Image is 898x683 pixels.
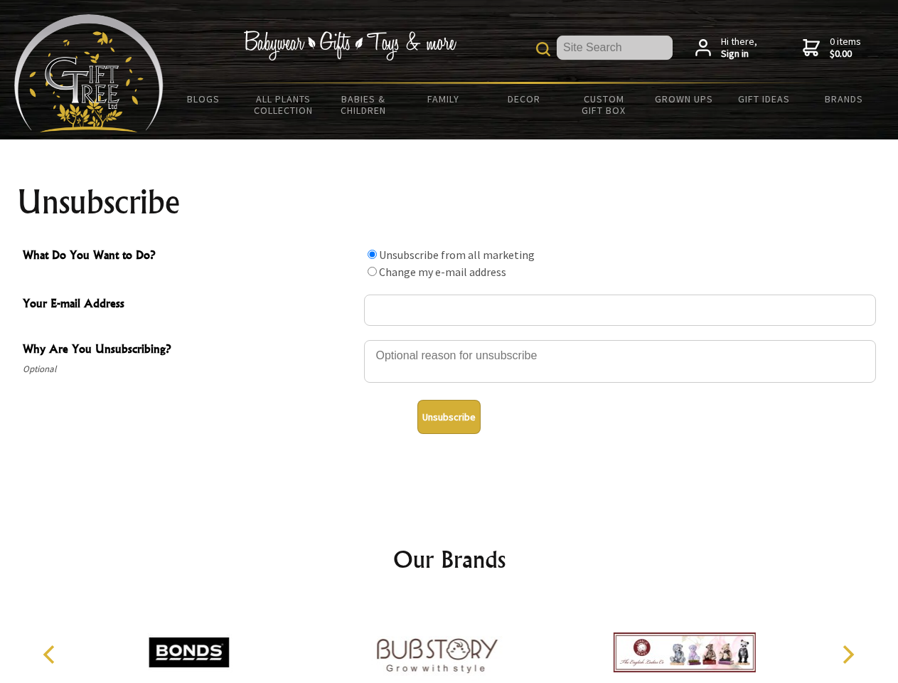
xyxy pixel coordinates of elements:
button: Previous [36,639,67,670]
a: 0 items$0.00 [803,36,861,60]
a: Custom Gift Box [564,84,644,125]
input: Your E-mail Address [364,295,876,326]
span: Optional [23,361,357,378]
a: All Plants Collection [244,84,324,125]
a: Hi there,Sign in [695,36,757,60]
span: What Do You Want to Do? [23,246,357,267]
strong: $0.00 [830,48,861,60]
img: Babywear - Gifts - Toys & more [243,31,456,60]
span: 0 items [830,35,861,60]
img: product search [536,42,550,56]
a: Brands [804,84,884,114]
textarea: Why Are You Unsubscribing? [364,340,876,383]
input: What Do You Want to Do? [368,250,377,259]
label: Unsubscribe from all marketing [379,248,535,262]
a: Family [404,84,484,114]
input: Site Search [557,36,673,60]
h1: Unsubscribe [17,185,882,219]
img: Babyware - Gifts - Toys and more... [14,14,164,132]
a: BLOGS [164,84,244,114]
button: Unsubscribe [417,400,481,434]
h2: Our Brands [28,542,870,576]
input: What Do You Want to Do? [368,267,377,276]
strong: Sign in [721,48,757,60]
label: Change my e-mail address [379,265,506,279]
a: Babies & Children [324,84,404,125]
span: Why Are You Unsubscribing? [23,340,357,361]
a: Decor [483,84,564,114]
span: Hi there, [721,36,757,60]
span: Your E-mail Address [23,295,357,315]
button: Next [832,639,863,670]
a: Grown Ups [643,84,724,114]
a: Gift Ideas [724,84,804,114]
